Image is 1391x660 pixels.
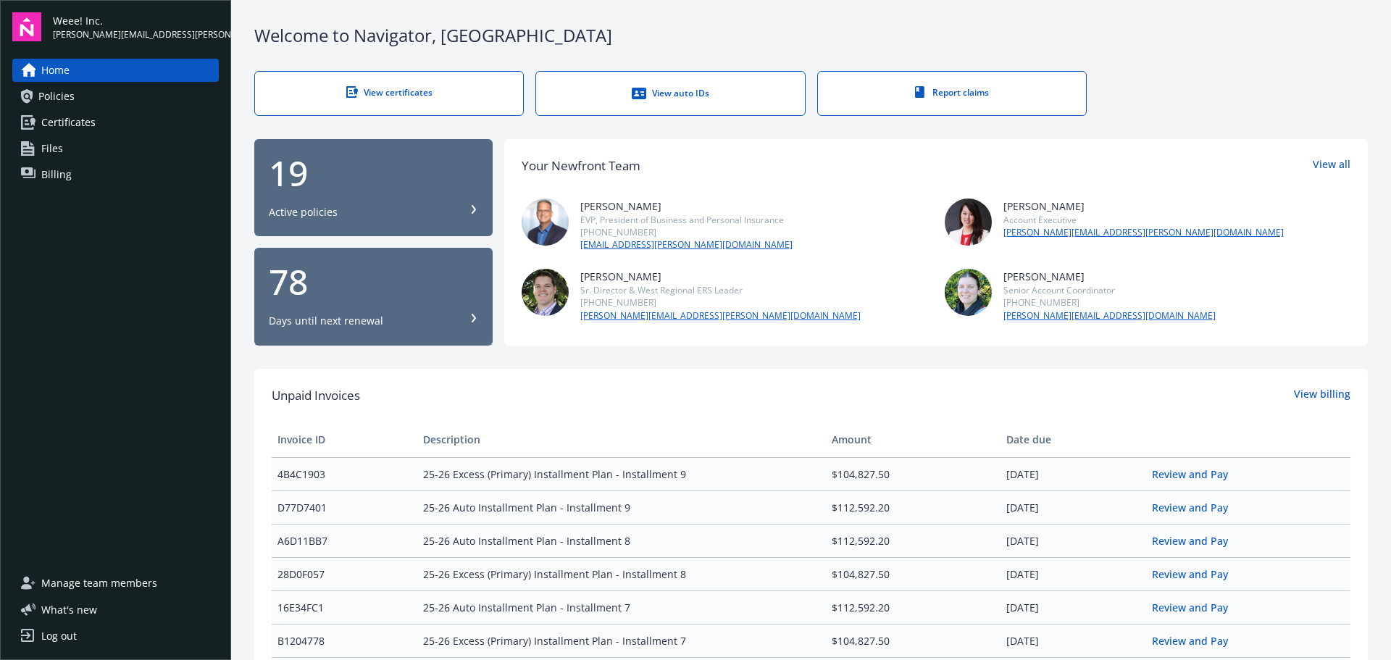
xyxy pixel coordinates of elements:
div: Days until next renewal [269,314,383,328]
img: photo [522,269,569,316]
div: [PERSON_NAME] [1003,269,1216,284]
div: 19 [269,156,478,191]
a: Review and Pay [1152,634,1240,648]
a: View all [1313,156,1350,175]
div: Report claims [847,86,1057,99]
td: A6D11BB7 [272,524,417,557]
a: Review and Pay [1152,567,1240,581]
a: [PERSON_NAME][EMAIL_ADDRESS][PERSON_NAME][DOMAIN_NAME] [580,309,861,322]
span: Unpaid Invoices [272,386,360,405]
span: 25-26 Excess (Primary) Installment Plan - Installment 7 [423,633,819,648]
span: Files [41,137,63,160]
th: Date due [1001,422,1146,457]
a: [PERSON_NAME][EMAIL_ADDRESS][PERSON_NAME][DOMAIN_NAME] [1003,226,1284,239]
div: [PERSON_NAME] [1003,199,1284,214]
div: Senior Account Coordinator [1003,284,1216,296]
span: 25-26 Excess (Primary) Installment Plan - Installment 9 [423,467,819,482]
td: [DATE] [1001,457,1146,490]
span: 25-26 Excess (Primary) Installment Plan - Installment 8 [423,567,819,582]
a: Policies [12,85,219,108]
span: [PERSON_NAME][EMAIL_ADDRESS][PERSON_NAME][DOMAIN_NAME] [53,28,219,41]
button: 19Active policies [254,139,493,237]
img: photo [945,199,992,246]
div: Log out [41,625,77,648]
img: navigator-logo.svg [12,12,41,41]
div: Welcome to Navigator , [GEOGRAPHIC_DATA] [254,23,1368,48]
div: [PERSON_NAME] [580,269,861,284]
a: Certificates [12,111,219,134]
a: Review and Pay [1152,601,1240,614]
td: 16E34FC1 [272,590,417,624]
span: Weee! Inc. [53,13,219,28]
td: [DATE] [1001,557,1146,590]
div: [PHONE_NUMBER] [1003,296,1216,309]
div: View auto IDs [565,86,775,101]
div: Account Executive [1003,214,1284,226]
div: View certificates [284,86,494,99]
td: [DATE] [1001,624,1146,657]
a: Billing [12,163,219,186]
a: Home [12,59,219,82]
span: Billing [41,163,72,186]
td: $112,592.20 [826,590,1001,624]
div: Active policies [269,205,338,220]
a: View billing [1294,386,1350,405]
button: Weee! Inc.[PERSON_NAME][EMAIL_ADDRESS][PERSON_NAME][DOMAIN_NAME] [53,12,219,41]
div: [PERSON_NAME] [580,199,793,214]
img: photo [522,199,569,246]
td: $104,827.50 [826,557,1001,590]
th: Amount [826,422,1001,457]
div: EVP, President of Business and Personal Insurance [580,214,793,226]
span: 25-26 Auto Installment Plan - Installment 9 [423,500,819,515]
div: Sr. Director & West Regional ERS Leader [580,284,861,296]
td: D77D7401 [272,490,417,524]
td: $104,827.50 [826,624,1001,657]
span: 25-26 Auto Installment Plan - Installment 7 [423,600,819,615]
span: Home [41,59,70,82]
a: [PERSON_NAME][EMAIL_ADDRESS][DOMAIN_NAME] [1003,309,1216,322]
td: $104,827.50 [826,457,1001,490]
button: What's new [12,602,120,617]
a: Review and Pay [1152,534,1240,548]
span: 25-26 Auto Installment Plan - Installment 8 [423,533,819,548]
div: [PHONE_NUMBER] [580,226,793,238]
div: [PHONE_NUMBER] [580,296,861,309]
a: Report claims [817,71,1087,116]
a: Review and Pay [1152,467,1240,481]
th: Invoice ID [272,422,417,457]
a: View auto IDs [535,71,805,116]
span: Manage team members [41,572,157,595]
span: Certificates [41,111,96,134]
a: View certificates [254,71,524,116]
a: Manage team members [12,572,219,595]
span: What ' s new [41,602,97,617]
a: Files [12,137,219,160]
span: Policies [38,85,75,108]
button: 78Days until next renewal [254,248,493,346]
td: 28D0F057 [272,557,417,590]
div: Your Newfront Team [522,156,640,175]
a: [EMAIL_ADDRESS][PERSON_NAME][DOMAIN_NAME] [580,238,793,251]
td: [DATE] [1001,490,1146,524]
td: [DATE] [1001,524,1146,557]
a: Review and Pay [1152,501,1240,514]
td: 4B4C1903 [272,457,417,490]
div: 78 [269,264,478,299]
img: photo [945,269,992,316]
td: [DATE] [1001,590,1146,624]
td: $112,592.20 [826,524,1001,557]
td: $112,592.20 [826,490,1001,524]
td: B1204778 [272,624,417,657]
th: Description [417,422,825,457]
